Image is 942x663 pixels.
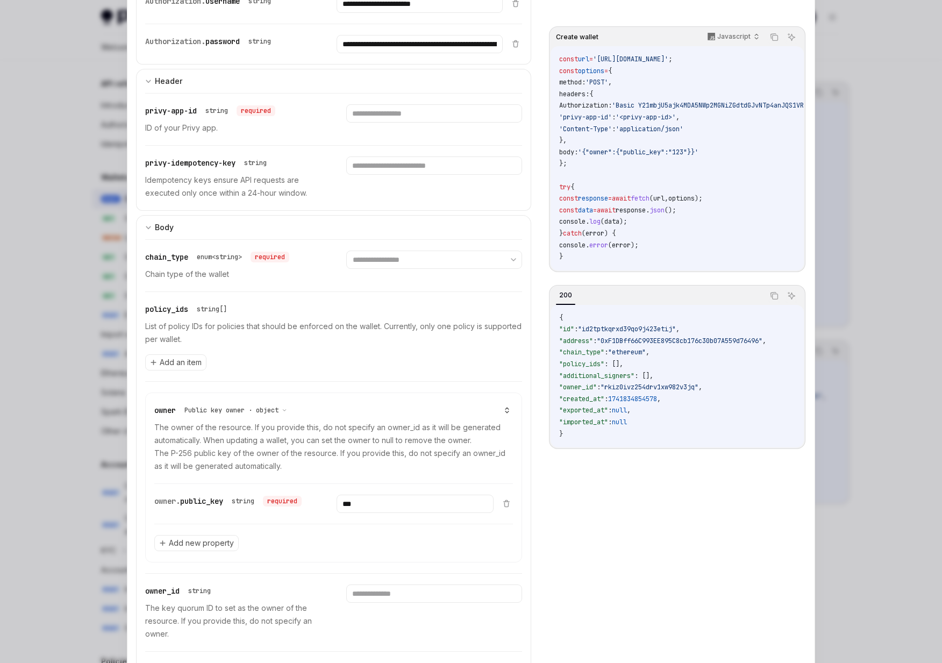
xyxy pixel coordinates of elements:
[608,348,646,357] span: "ethereum"
[559,252,563,261] span: }
[653,194,665,203] span: url
[559,406,608,415] span: "exported_at"
[559,337,593,345] span: "address"
[717,32,751,41] p: Javascript
[646,206,650,215] span: .
[676,325,680,333] span: ,
[608,78,612,87] span: ,
[665,206,676,215] span: ();
[145,304,188,314] span: policy_ids
[586,241,589,249] span: .
[184,405,287,416] button: Public key owner · object
[559,194,578,203] span: const
[145,122,320,134] p: ID of your Privy app.
[559,229,563,238] span: }
[608,418,612,426] span: :
[604,67,608,75] span: =
[668,55,672,63] span: ;
[767,289,781,303] button: Copy the contents from the code block
[205,37,240,46] span: password
[616,206,646,215] span: response
[597,337,762,345] span: "0xF1DBff66C993EE895C8cb176c30b07A559d76496"
[559,113,612,122] span: 'privy-app-id'
[574,325,578,333] span: :
[612,418,627,426] span: null
[668,194,695,203] span: options
[784,30,798,44] button: Ask AI
[650,206,665,215] span: json
[559,67,578,75] span: const
[559,78,586,87] span: method:
[646,348,650,357] span: ,
[559,348,604,357] span: "chain_type"
[154,496,180,506] span: owner.
[184,406,279,415] span: Public key owner · object
[589,55,593,63] span: =
[145,35,275,48] div: Authorization.password
[559,395,604,403] span: "created_at"
[589,90,593,98] span: {
[608,194,612,203] span: =
[593,206,597,215] span: =
[570,183,574,191] span: {
[237,105,275,116] div: required
[702,28,764,46] button: Javascript
[145,174,320,199] p: Idempotency keys ensure API requests are executed only once within a 24-hour window.
[608,67,612,75] span: {
[597,206,616,215] span: await
[145,37,205,46] span: Authorization.
[612,406,627,415] span: null
[180,496,223,506] span: public_key
[145,602,320,640] p: The key quorum ID to set as the owner of the resource. If you provide this, do not specify an owner.
[559,183,570,191] span: try
[154,405,176,415] span: owner
[556,289,575,302] div: 200
[612,194,631,203] span: await
[145,158,236,168] span: privy-idempotency-key
[578,67,604,75] span: options
[155,75,182,88] div: Header
[608,406,612,415] span: :
[559,325,574,333] span: "id"
[604,360,623,368] span: : [],
[145,251,289,263] div: chain_type
[698,383,702,391] span: ,
[593,337,597,345] span: :
[169,538,234,548] span: Add new property
[559,383,597,391] span: "owner_id"
[784,289,798,303] button: Ask AI
[695,194,702,203] span: );
[762,337,766,345] span: ,
[616,125,683,133] span: 'application/json'
[601,383,698,391] span: "rkiz0ivz254drv1xw982v3jq"
[767,30,781,44] button: Copy the contents from the code block
[154,535,239,551] button: Add new property
[604,395,608,403] span: :
[154,421,513,473] p: The owner of the resource. If you provide this, do not specify an owner_id as it will be generate...
[556,33,598,41] span: Create wallet
[559,125,612,133] span: 'Content-Type'
[604,229,616,238] span: ) {
[589,241,608,249] span: error
[578,148,698,156] span: '{"owner":{"public_key":"123"}}'
[597,383,601,391] span: :
[559,241,586,249] span: console
[154,495,302,508] div: owner.public_key
[145,354,206,370] button: Add an item
[559,217,586,226] span: console
[604,217,619,226] span: data
[665,194,668,203] span: ,
[619,217,627,226] span: );
[563,229,582,238] span: catch
[559,136,567,145] span: },
[589,217,601,226] span: log
[634,372,653,380] span: : [],
[604,348,608,357] span: :
[136,69,531,93] button: expand input section
[559,430,563,438] span: }
[251,252,289,262] div: required
[612,241,631,249] span: error
[559,159,567,168] span: };
[145,303,231,316] div: policy_ids
[578,325,676,333] span: "id2tptkqrxd39qo9j423etij"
